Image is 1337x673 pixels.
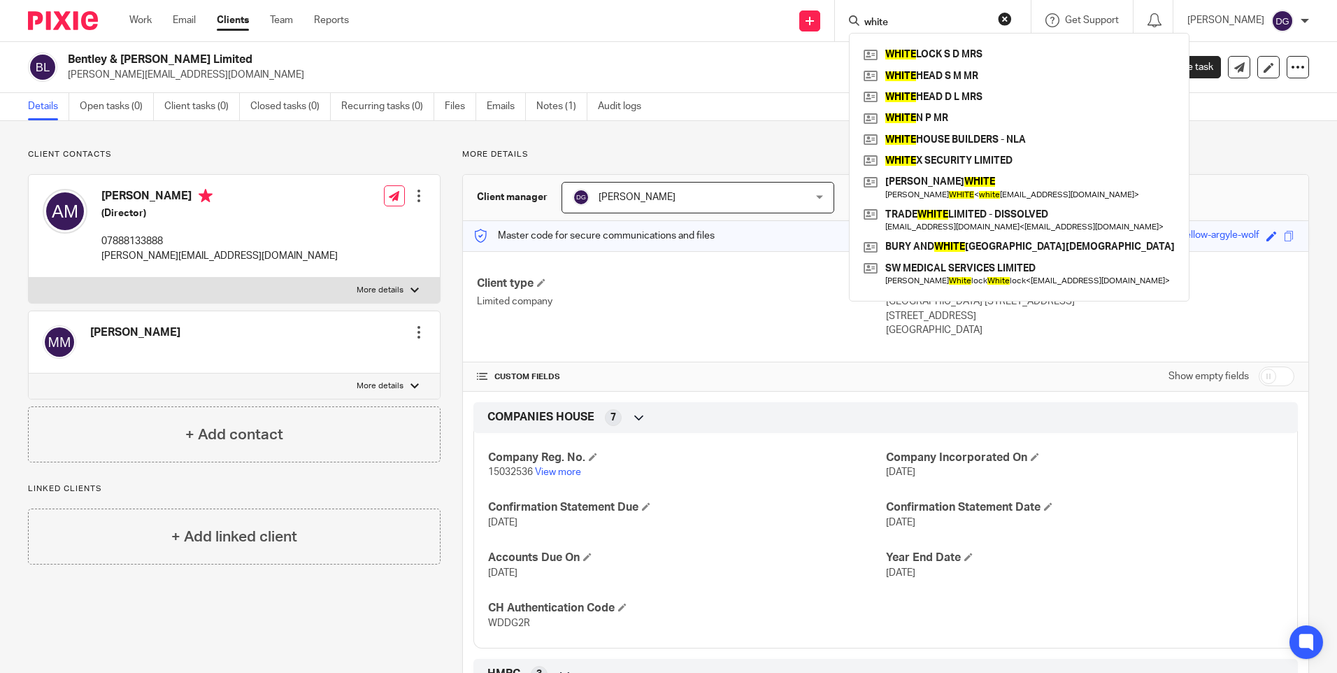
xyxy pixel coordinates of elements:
[28,93,69,120] a: Details
[341,93,434,120] a: Recurring tasks (0)
[1168,369,1249,383] label: Show empty fields
[1065,15,1119,25] span: Get Support
[129,13,152,27] a: Work
[488,518,517,527] span: [DATE]
[68,52,908,67] h2: Bentley & [PERSON_NAME] Limited
[101,234,338,248] p: 07888133888
[488,568,517,578] span: [DATE]
[477,190,548,204] h3: Client manager
[487,93,526,120] a: Emails
[488,451,885,465] h4: Company Reg. No.
[90,325,180,340] h4: [PERSON_NAME]
[357,285,403,296] p: More details
[886,500,1283,515] h4: Confirmation Statement Date
[1135,228,1259,244] div: grass-fed-yellow-argyle-wolf
[998,12,1012,26] button: Clear
[598,93,652,120] a: Audit logs
[535,467,581,477] a: View more
[886,568,915,578] span: [DATE]
[217,13,249,27] a: Clients
[573,189,589,206] img: svg%3E
[270,13,293,27] a: Team
[536,93,587,120] a: Notes (1)
[199,189,213,203] i: Primary
[80,93,154,120] a: Open tasks (0)
[250,93,331,120] a: Closed tasks (0)
[173,13,196,27] a: Email
[101,206,338,220] h5: (Director)
[477,295,885,309] p: Limited company
[488,618,530,628] span: WDDG2R
[886,518,915,527] span: [DATE]
[488,500,885,515] h4: Confirmation Statement Due
[28,483,441,495] p: Linked clients
[488,551,885,565] h4: Accounts Due On
[462,149,1309,160] p: More details
[101,249,338,263] p: [PERSON_NAME][EMAIL_ADDRESS][DOMAIN_NAME]
[886,323,1294,337] p: [GEOGRAPHIC_DATA]
[863,17,989,29] input: Search
[314,13,349,27] a: Reports
[886,551,1283,565] h4: Year End Date
[1187,13,1264,27] p: [PERSON_NAME]
[473,229,715,243] p: Master code for secure communications and files
[488,467,533,477] span: 15032536
[171,526,297,548] h4: + Add linked client
[599,192,675,202] span: [PERSON_NAME]
[488,601,885,616] h4: CH Authentication Code
[487,410,594,425] span: COMPANIES HOUSE
[28,149,441,160] p: Client contacts
[164,93,240,120] a: Client tasks (0)
[101,189,338,206] h4: [PERSON_NAME]
[43,189,87,234] img: svg%3E
[886,451,1283,465] h4: Company Incorporated On
[357,381,403,392] p: More details
[886,467,915,477] span: [DATE]
[68,68,1119,82] p: [PERSON_NAME][EMAIL_ADDRESS][DOMAIN_NAME]
[477,371,885,383] h4: CUSTOM FIELDS
[185,424,283,446] h4: + Add contact
[886,309,1294,323] p: [STREET_ADDRESS]
[43,325,76,359] img: svg%3E
[1271,10,1294,32] img: svg%3E
[445,93,476,120] a: Files
[886,295,1294,309] p: [GEOGRAPHIC_DATA] [STREET_ADDRESS]
[477,276,885,291] h4: Client type
[610,411,616,425] span: 7
[28,52,57,82] img: svg%3E
[28,11,98,30] img: Pixie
